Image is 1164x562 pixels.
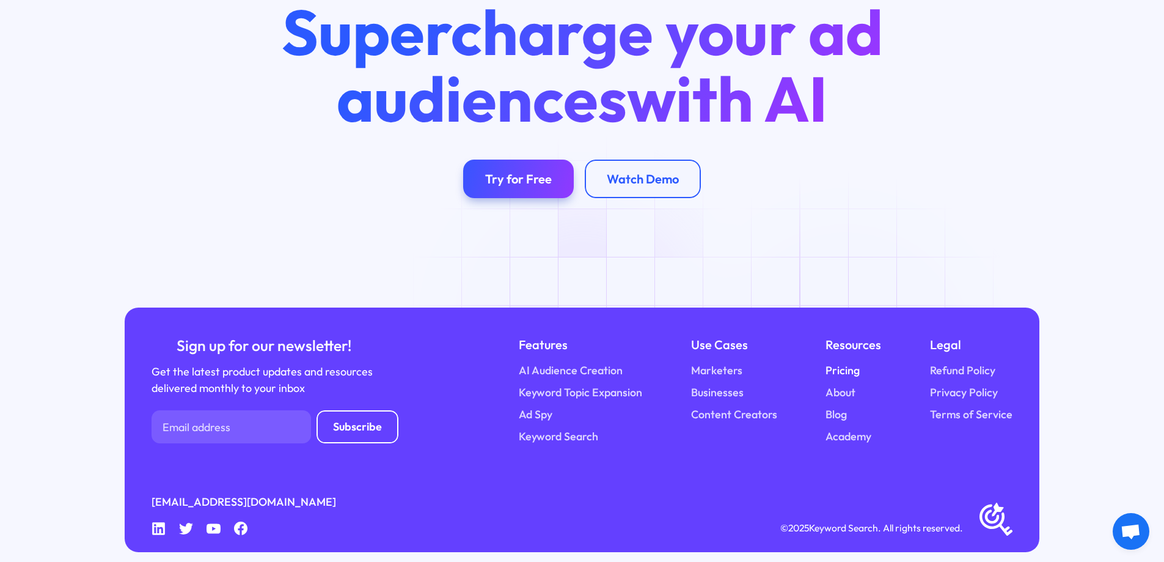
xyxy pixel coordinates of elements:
[930,407,1012,423] a: Terms of Service
[825,363,860,379] a: Pricing
[788,522,809,534] span: 2025
[485,171,552,187] div: Try for Free
[930,363,995,379] a: Refund Policy
[152,335,376,356] div: Sign up for our newsletter!
[1113,513,1149,550] div: Open chat
[780,520,963,536] div: © Keyword Search. All rights reserved.
[519,335,642,354] div: Features
[519,407,552,423] a: Ad Spy
[519,429,598,445] a: Keyword Search
[825,385,855,401] a: About
[691,363,742,379] a: Marketers
[607,171,679,187] div: Watch Demo
[930,335,1012,354] div: Legal
[691,407,777,423] a: Content Creators
[585,160,701,198] a: Watch Demo
[691,335,777,354] div: Use Cases
[519,385,642,401] a: Keyword Topic Expansion
[825,335,881,354] div: Resources
[152,364,376,397] div: Get the latest product updates and resources delivered monthly to your inbox
[152,410,311,443] input: Email address
[152,494,336,511] a: [EMAIL_ADDRESS][DOMAIN_NAME]
[627,59,827,138] span: with AI
[519,363,623,379] a: AI Audience Creation
[152,410,398,443] form: Newsletter Form
[930,385,998,401] a: Privacy Policy
[463,160,574,198] a: Try for Free
[825,429,871,445] a: Academy
[691,385,744,401] a: Businesses
[825,407,847,423] a: Blog
[317,410,398,443] input: Subscribe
